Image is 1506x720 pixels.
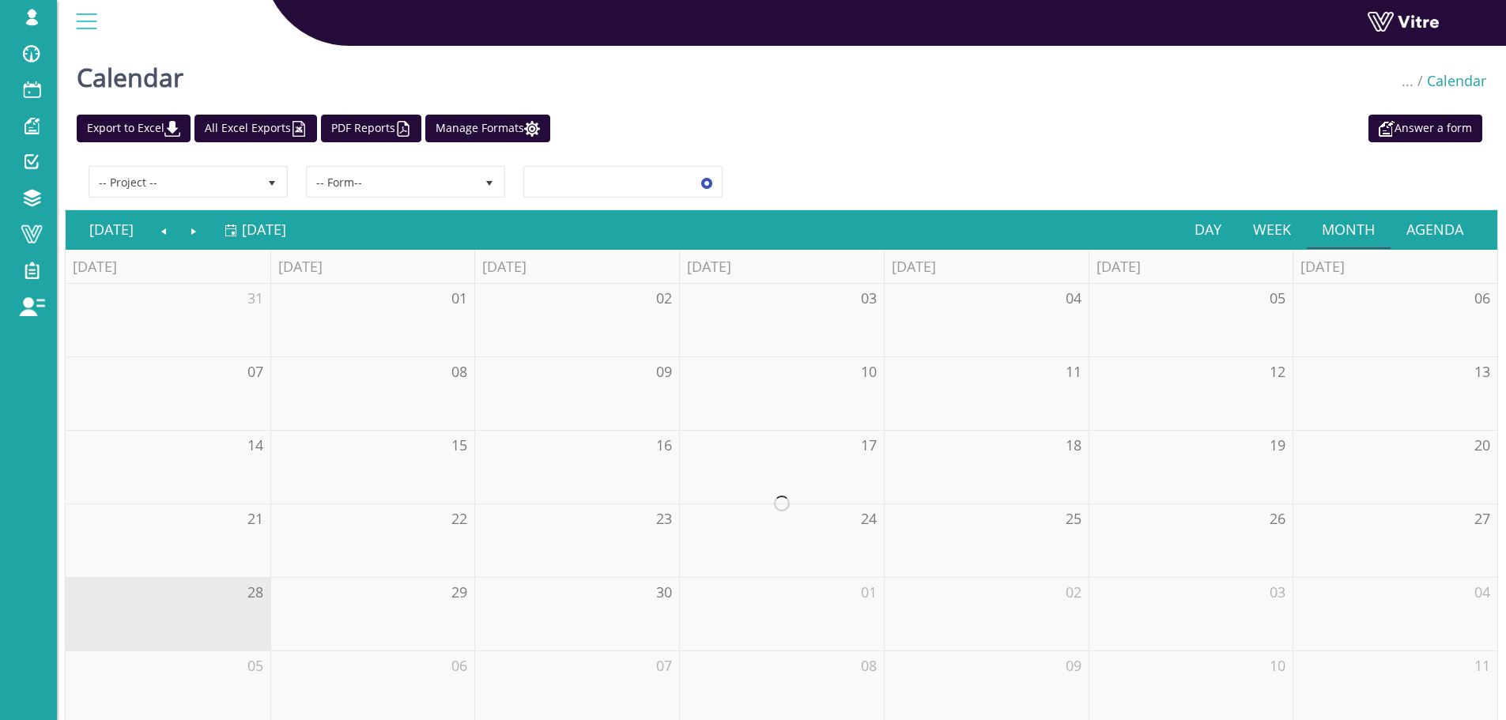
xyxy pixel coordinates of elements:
a: All Excel Exports [194,115,317,142]
th: [DATE] [884,250,1089,284]
span: select [475,168,504,196]
h1: Calendar [77,40,183,107]
th: [DATE] [1089,250,1293,284]
img: appointment_white2.png [1379,121,1395,137]
a: Next [179,211,209,247]
a: Export to Excel [77,115,191,142]
th: [DATE] [66,250,270,284]
a: Manage Formats [425,115,550,142]
a: [DATE] [74,211,149,247]
a: Agenda [1391,211,1479,247]
span: -- Form-- [308,168,475,196]
img: cal_settings.png [524,121,540,137]
th: [DATE] [679,250,884,284]
a: [DATE] [225,211,286,247]
img: cal_excel.png [291,121,307,137]
a: Month [1307,211,1391,247]
a: Previous [149,211,179,247]
li: Calendar [1414,71,1486,92]
th: [DATE] [270,250,475,284]
a: Answer a form [1368,115,1482,142]
span: select [258,168,286,196]
a: Day [1179,211,1237,247]
span: [DATE] [242,220,286,239]
span: select [693,168,721,196]
span: -- Project -- [90,168,258,196]
a: Week [1237,211,1307,247]
img: cal_download.png [164,121,180,137]
span: ... [1402,71,1414,90]
th: [DATE] [474,250,679,284]
img: cal_pdf.png [395,121,411,137]
th: [DATE] [1293,250,1497,284]
a: PDF Reports [321,115,421,142]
